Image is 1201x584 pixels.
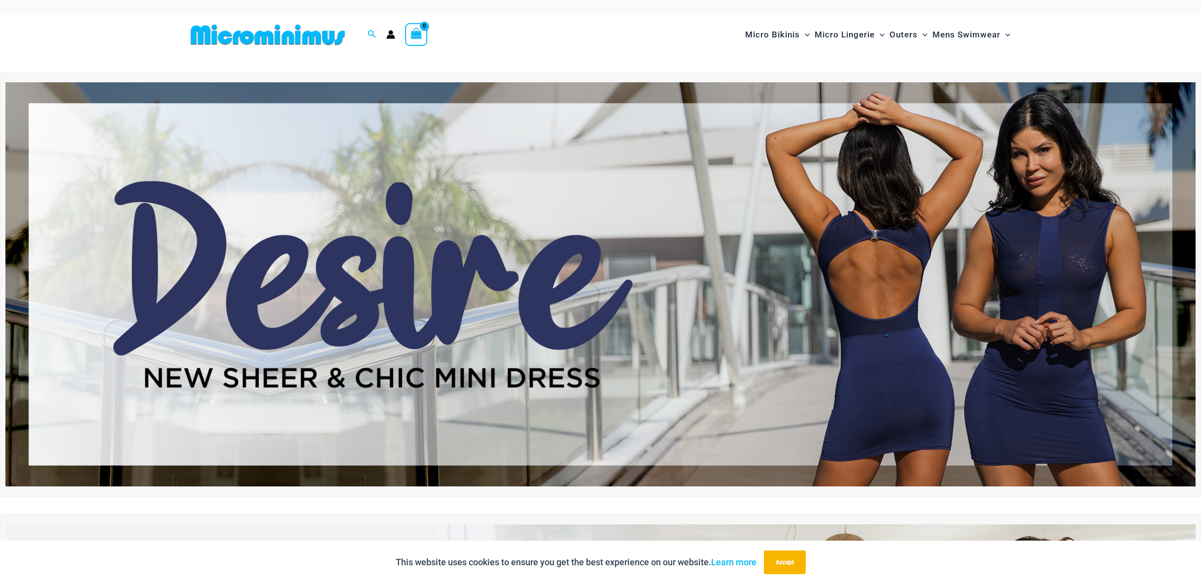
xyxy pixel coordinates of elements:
span: Micro Lingerie [815,22,875,47]
span: Menu Toggle [918,22,927,47]
a: OutersMenu ToggleMenu Toggle [887,20,930,50]
button: Accept [764,550,806,574]
span: Mens Swimwear [932,22,1000,47]
a: Micro LingerieMenu ToggleMenu Toggle [812,20,887,50]
span: Menu Toggle [875,22,885,47]
a: Mens SwimwearMenu ToggleMenu Toggle [930,20,1013,50]
span: Menu Toggle [800,22,810,47]
img: MM SHOP LOGO FLAT [187,24,349,46]
span: Micro Bikinis [745,22,800,47]
nav: Site Navigation [741,18,1015,51]
a: Micro BikinisMenu ToggleMenu Toggle [743,20,812,50]
a: View Shopping Cart, empty [405,23,428,46]
a: Search icon link [368,29,377,41]
img: Desire me Navy Dress [5,82,1196,487]
span: Menu Toggle [1000,22,1010,47]
a: Learn more [711,557,756,567]
a: Account icon link [386,30,395,39]
p: This website uses cookies to ensure you get the best experience on our website. [396,555,756,570]
span: Outers [890,22,918,47]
